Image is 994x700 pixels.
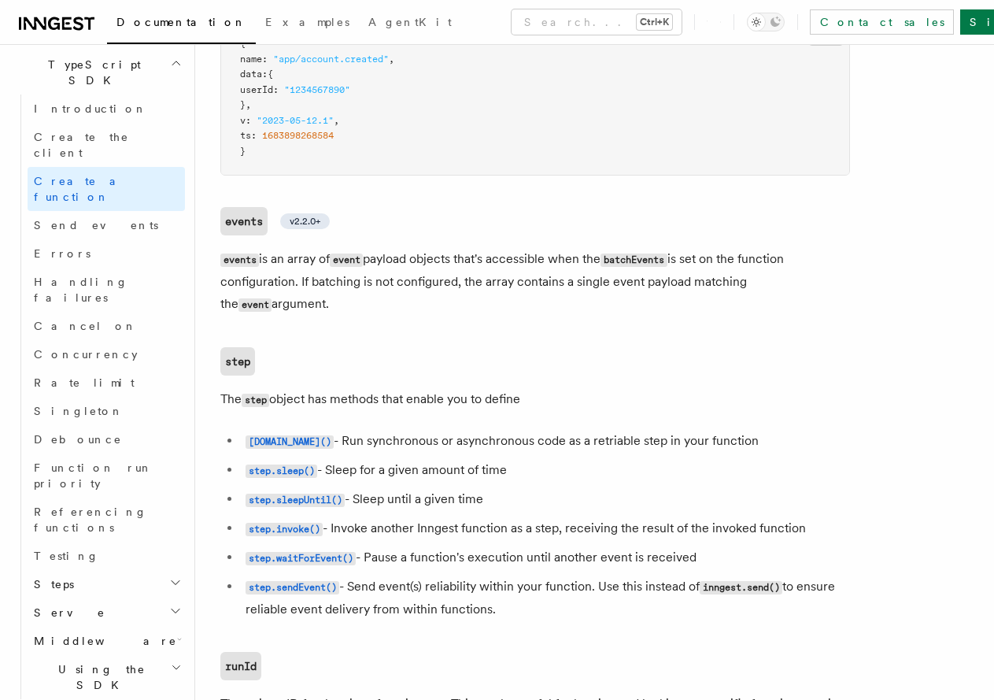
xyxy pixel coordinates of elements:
[241,517,850,540] li: - Invoke another Inngest function as a step, receiving the result of the invoked function
[220,254,259,267] code: events
[28,268,185,312] a: Handling failures
[220,652,261,680] a: runId
[246,491,345,506] a: step.sleepUntil()
[28,211,185,239] a: Send events
[220,207,268,235] code: events
[240,54,262,65] span: name
[34,247,91,260] span: Errors
[116,16,246,28] span: Documentation
[28,454,185,498] a: Function run priority
[512,9,682,35] button: Search...Ctrl+K
[246,520,323,535] a: step.invoke()
[34,405,124,417] span: Singleton
[28,655,185,699] button: Using the SDK
[273,54,389,65] span: "app/account.created"
[246,494,345,507] code: step.sleepUntil()
[246,550,356,565] a: step.waitForEvent()
[262,69,268,80] span: :
[262,54,268,65] span: :
[242,394,269,407] code: step
[34,433,122,446] span: Debounce
[241,546,850,569] li: - Pause a function's execution until another event is received
[240,130,251,141] span: ts
[34,461,153,490] span: Function run priority
[220,207,330,235] a: events v2.2.0+
[28,312,185,340] a: Cancel on
[257,115,334,126] span: "2023-05-12.1"
[34,102,147,115] span: Introduction
[256,5,359,43] a: Examples
[240,99,246,110] span: }
[28,498,185,542] a: Referencing functions
[240,115,246,126] span: v
[28,340,185,369] a: Concurrency
[637,14,672,30] kbd: Ctrl+K
[34,376,135,389] span: Rate limit
[241,576,850,620] li: - Send event(s) reliability within your function. Use this instead of to ensure reliable event de...
[34,348,138,361] span: Concurrency
[241,488,850,511] li: - Sleep until a given time
[28,369,185,397] a: Rate limit
[28,542,185,570] a: Testing
[28,425,185,454] a: Debounce
[34,175,127,203] span: Create a function
[28,397,185,425] a: Singleton
[240,69,262,80] span: data
[13,94,185,699] div: TypeScript SDK
[284,84,350,95] span: "1234567890"
[34,131,129,159] span: Create the client
[389,54,394,65] span: ,
[28,661,171,693] span: Using the SDK
[34,550,99,562] span: Testing
[246,115,251,126] span: :
[747,13,785,31] button: Toggle dark mode
[241,430,850,453] li: - Run synchronous or asynchronous code as a retriable step in your function
[34,506,147,534] span: Referencing functions
[220,347,255,376] a: step
[273,84,279,95] span: :
[34,276,128,304] span: Handling failures
[359,5,461,43] a: AgentKit
[13,57,170,88] span: TypeScript SDK
[600,254,667,267] code: batchEvents
[34,320,137,332] span: Cancel on
[246,552,356,565] code: step.waitForEvent()
[28,123,185,167] a: Create the client
[251,130,257,141] span: :
[13,50,185,94] button: TypeScript SDK
[330,254,363,267] code: event
[334,115,339,126] span: ,
[246,523,323,536] code: step.invoke()
[246,465,317,478] code: step.sleep()
[246,581,339,594] code: step.sendEvent()
[700,581,782,594] code: inngest.send()
[810,9,954,35] a: Contact sales
[107,5,256,44] a: Documentation
[246,435,334,449] code: [DOMAIN_NAME]()
[368,16,452,28] span: AgentKit
[265,16,349,28] span: Examples
[28,239,185,268] a: Errors
[241,459,850,482] li: - Sleep for a given amount of time
[238,298,272,312] code: event
[240,84,273,95] span: userId
[28,570,185,598] button: Steps
[220,388,850,411] p: The object has methods that enable you to define
[34,219,158,231] span: Send events
[246,99,251,110] span: ,
[268,69,273,80] span: {
[240,146,246,157] span: }
[28,94,185,123] a: Introduction
[246,579,339,594] a: step.sendEvent()
[28,598,185,627] button: Serve
[246,462,317,477] a: step.sleep()
[28,576,74,592] span: Steps
[28,633,177,649] span: Middleware
[28,167,185,211] a: Create a function
[290,215,320,228] span: v2.2.0+
[246,433,334,448] a: [DOMAIN_NAME]()
[220,248,850,316] p: is an array of payload objects that's accessible when the is set on the function configuration. I...
[28,605,105,620] span: Serve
